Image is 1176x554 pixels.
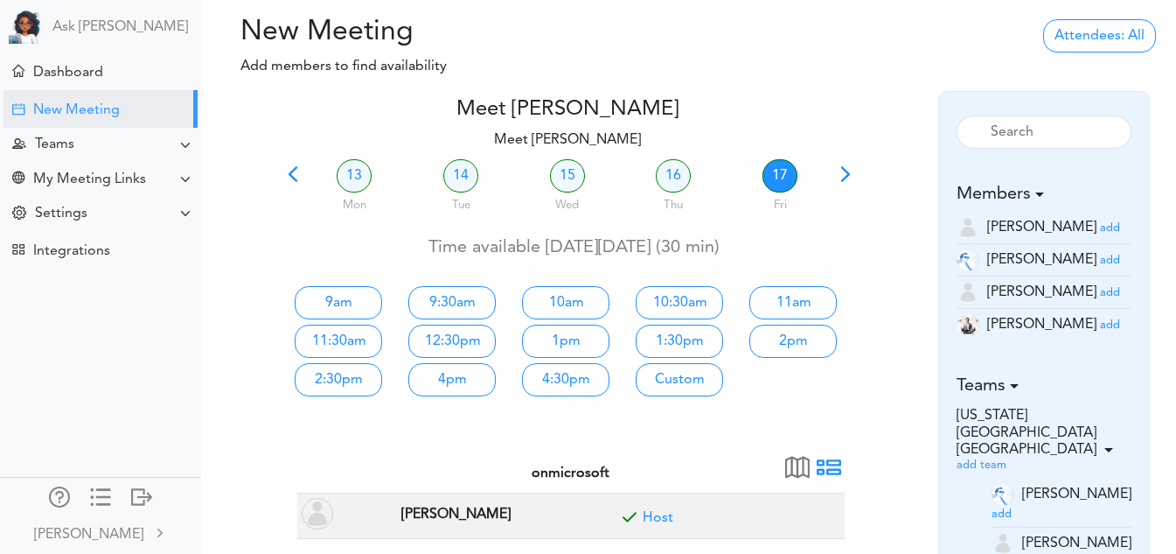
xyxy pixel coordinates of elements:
[957,216,979,239] img: user-off.png
[295,363,382,396] a: 2:30pm
[522,286,609,319] a: 10am
[1100,222,1120,234] small: add
[408,363,496,396] a: 4pm
[1022,536,1131,550] span: [PERSON_NAME]
[302,498,333,529] img: Vidya Pamidi(Vidya@teamcaladi.onmicrosoft.com, Employee at New York, NY, US)
[1100,255,1120,266] small: add
[52,19,188,36] a: Ask [PERSON_NAME]
[214,56,513,77] p: Add members to find availability
[992,507,1012,521] a: add
[957,116,1132,149] input: Search
[401,508,511,522] strong: [PERSON_NAME]
[992,479,1132,528] li: raj@teamcaladi.onmicrosoft.com
[957,212,1132,244] li: (bhavi@teamcaladi.onmicrosoft.com)
[957,309,1132,340] li: Employee (rajlal@live.com)
[957,249,979,271] img: 9k=
[957,313,979,336] img: jcnyd2OpUGyqwAAAABJRU5ErkJggg==
[522,363,609,396] a: 4:30pm
[987,318,1096,332] span: [PERSON_NAME]
[1022,487,1131,501] span: [PERSON_NAME]
[35,137,74,153] div: Teams
[281,97,854,123] h4: Meet [PERSON_NAME]
[1100,221,1120,235] a: add
[957,458,1006,472] a: add team
[987,221,1096,235] span: [PERSON_NAME]
[516,190,619,214] div: Wed
[49,487,70,504] div: Manage Members and Externals
[957,375,1132,396] h5: Teams
[34,524,143,545] div: [PERSON_NAME]
[397,501,515,526] span: Employee at New York, NY, US
[90,487,111,504] div: Show only icons
[957,184,1132,205] h5: Members
[957,281,979,304] img: user-off.png
[90,487,111,511] a: Change side menu
[33,102,120,119] div: New Meeting
[636,286,723,319] a: 10:30am
[522,325,609,358] a: 1pm
[408,325,496,358] a: 12:30pm
[550,159,585,193] a: 15
[987,253,1096,267] span: [PERSON_NAME]
[616,508,643,535] span: Included for meeting
[281,168,305,193] span: Previous 7 days
[12,65,24,77] div: Home
[33,243,110,260] div: Integrations
[12,103,24,116] div: Creating Meeting
[992,508,1012,520] small: add
[957,277,1132,309] li: Employee (mia@teamcaladi.onmicrosoft.com)
[749,286,837,319] a: 11am
[12,243,24,256] div: TEAMCAL AI Workflow Apps
[1100,253,1120,267] a: add
[833,168,858,193] span: Next 7 days
[409,190,512,214] div: Tue
[443,159,478,193] a: 14
[33,65,103,81] div: Dashboard
[295,286,382,319] a: 9am
[656,159,691,193] a: 16
[295,325,382,358] a: 11:30am
[1043,19,1156,53] a: Attendees: All
[957,409,1096,456] span: [US_STATE] [GEOGRAPHIC_DATA] [GEOGRAPHIC_DATA]
[532,466,609,480] strong: onmicrosoft
[957,459,1006,471] small: add team
[762,159,797,193] a: 17
[33,172,146,188] div: My Meeting Links
[992,483,1014,506] img: 9k=
[9,9,44,44] img: Powered by TEAMCAL AI
[214,16,513,49] h2: New Meeting
[1100,285,1120,299] a: add
[987,285,1096,299] span: [PERSON_NAME]
[636,363,723,396] a: Custom
[303,190,407,214] div: Mon
[728,190,832,214] div: Fri
[12,172,24,188] div: Share Meeting Link
[2,513,199,552] a: [PERSON_NAME]
[643,511,673,525] a: Included for meeting
[749,325,837,358] a: 2pm
[1100,318,1120,332] a: add
[623,190,726,214] div: Thu
[281,130,854,151] p: Meet [PERSON_NAME]
[1100,319,1120,331] small: add
[957,244,1132,277] li: Employee (raj@teamcaladi.onmicrosoft.com)
[428,239,720,256] span: Time available [DATE][DATE] (30 min)
[35,206,87,222] div: Settings
[1100,287,1120,298] small: add
[12,206,26,222] div: Change Settings
[337,159,372,193] a: 13
[131,487,152,504] div: Log out
[408,286,496,319] a: 9:30am
[636,325,723,358] a: 1:30pm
